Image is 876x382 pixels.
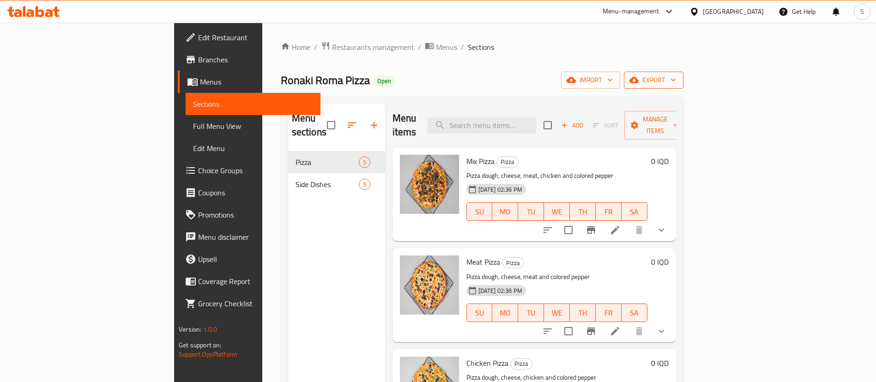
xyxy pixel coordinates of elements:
[656,224,667,236] svg: Show Choices
[178,204,320,226] a: Promotions
[650,320,672,342] button: show more
[557,118,587,133] button: Add
[461,42,464,53] li: /
[374,77,395,85] span: Open
[178,49,320,71] a: Branches
[186,137,320,159] a: Edit Menu
[570,202,596,221] button: TH
[610,326,621,337] a: Edit menu item
[496,157,519,168] div: Pizza
[580,320,602,342] button: Branch-specific-item
[492,202,518,221] button: MO
[559,220,578,240] span: Select to update
[497,157,518,167] span: Pizza
[198,209,313,220] span: Promotions
[561,72,620,89] button: import
[178,159,320,182] a: Choice Groups
[178,248,320,270] a: Upsell
[178,182,320,204] a: Coupons
[603,6,659,17] div: Menu-management
[198,187,313,198] span: Coupons
[359,158,370,167] span: 5
[466,271,647,283] p: Pizza dough, cheese, meat and colored pepper
[651,357,669,370] h6: 0 IQD
[651,255,669,268] h6: 0 IQD
[522,205,540,218] span: TU
[628,219,650,241] button: delete
[522,306,540,320] span: TU
[632,114,679,137] span: Manage items
[179,323,201,335] span: Version:
[321,41,414,53] a: Restaurants management
[466,255,500,269] span: Meat Pizza
[544,202,570,221] button: WE
[651,155,669,168] h6: 0 IQD
[393,111,417,139] h2: Menu items
[656,326,667,337] svg: Show Choices
[198,32,313,43] span: Edit Restaurant
[574,306,592,320] span: TH
[548,205,566,218] span: WE
[631,74,676,86] span: export
[471,205,489,218] span: SU
[475,185,526,194] span: [DATE] 02:36 PM
[568,74,613,86] span: import
[178,226,320,248] a: Menu disclaimer
[622,303,647,322] button: SA
[544,303,570,322] button: WE
[281,41,683,53] nav: breadcrumb
[178,71,320,93] a: Menus
[599,205,618,218] span: FR
[321,115,341,135] span: Select all sections
[198,254,313,265] span: Upsell
[628,320,650,342] button: delete
[198,54,313,65] span: Branches
[193,98,313,109] span: Sections
[599,306,618,320] span: FR
[400,255,459,315] img: Meat Pizza
[296,179,359,190] span: Side Dishes
[537,320,559,342] button: sort-choices
[574,205,592,218] span: TH
[510,358,532,370] div: Pizza
[587,118,624,133] span: Select section first
[427,117,536,133] input: search
[471,306,489,320] span: SU
[580,219,602,241] button: Branch-specific-item
[466,303,493,322] button: SU
[359,157,370,168] div: items
[193,143,313,154] span: Edit Menu
[425,41,457,53] a: Menus
[198,231,313,243] span: Menu disclaimer
[374,76,395,87] div: Open
[178,26,320,49] a: Edit Restaurant
[518,202,544,221] button: TU
[198,276,313,287] span: Coverage Report
[363,114,385,136] button: Add section
[610,224,621,236] a: Edit menu item
[296,157,359,168] span: Pizza
[596,202,622,221] button: FR
[860,6,864,17] span: S
[203,323,217,335] span: 1.0.0
[288,151,385,173] div: Pizza5
[186,115,320,137] a: Full Menu View
[400,155,459,214] img: Mix Pizza
[492,303,518,322] button: MO
[570,303,596,322] button: TH
[436,42,457,53] span: Menus
[625,306,644,320] span: SA
[537,219,559,241] button: sort-choices
[468,42,494,53] span: Sections
[496,205,514,218] span: MO
[288,173,385,195] div: Side Dishes9
[622,202,647,221] button: SA
[475,286,526,295] span: [DATE] 02:36 PM
[179,348,237,360] a: Support.OpsPlatform
[341,114,363,136] span: Sort sections
[548,306,566,320] span: WE
[703,6,764,17] div: [GEOGRAPHIC_DATA]
[466,170,647,182] p: Pizza dough, cheese, meat, chicken and colored pepper
[200,76,313,87] span: Menus
[186,93,320,115] a: Sections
